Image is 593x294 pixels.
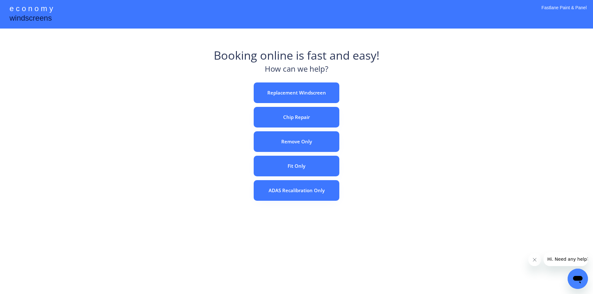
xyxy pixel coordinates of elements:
[10,3,53,15] div: e c o n o m y
[544,252,588,266] iframe: Message from company
[542,5,587,19] div: Fastlane Paint & Panel
[254,131,339,152] button: Remove Only
[254,180,339,201] button: ADAS Recalibration Only
[254,156,339,176] button: Fit Only
[214,48,380,63] div: Booking online is fast and easy!
[528,253,541,266] iframe: Close message
[10,13,52,25] div: windscreens
[4,4,46,10] span: Hi. Need any help?
[254,107,339,127] button: Chip Repair
[568,269,588,289] iframe: Button to launch messaging window
[254,82,339,103] button: Replacement Windscreen
[265,63,328,78] div: How can we help?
